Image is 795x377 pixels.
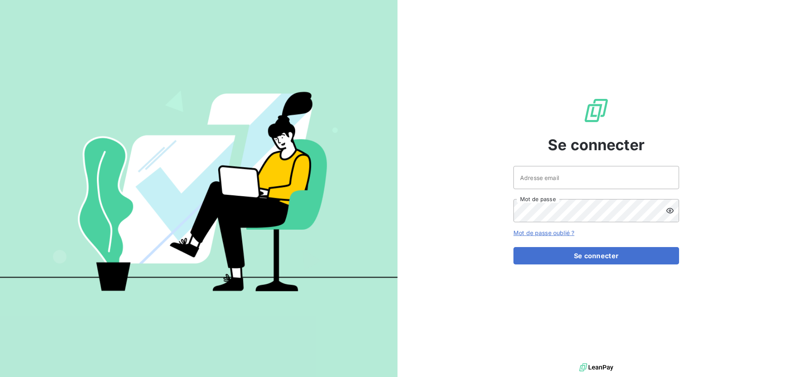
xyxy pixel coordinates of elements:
input: placeholder [513,166,679,189]
img: Logo LeanPay [583,97,609,124]
button: Se connecter [513,247,679,264]
a: Mot de passe oublié ? [513,229,574,236]
img: logo [579,361,613,374]
span: Se connecter [548,134,645,156]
